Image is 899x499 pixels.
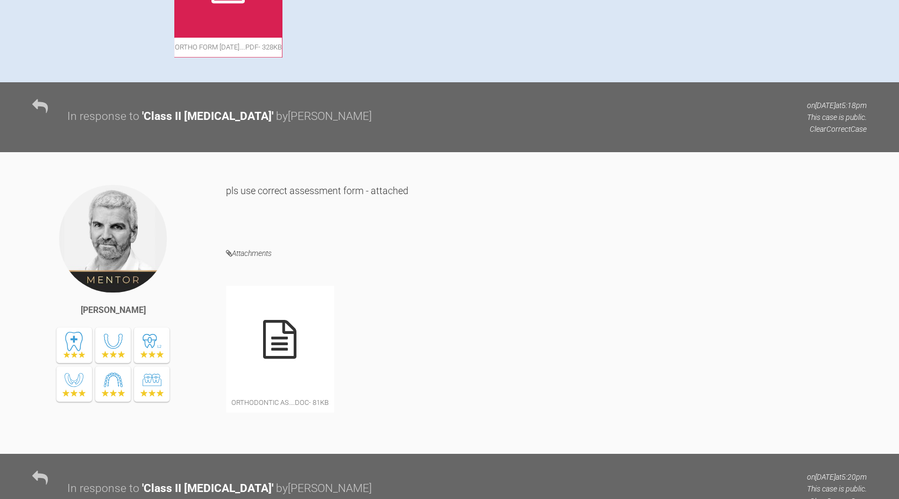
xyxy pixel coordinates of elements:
div: ' Class II [MEDICAL_DATA] ' [142,108,273,126]
div: [PERSON_NAME] [81,303,146,317]
span: Ortho form [DATE]….pdf - 328KB [174,38,282,56]
div: In response to [67,480,139,498]
img: Ross Hobson [58,184,168,294]
p: on [DATE] at 5:18pm [807,99,867,111]
div: by [PERSON_NAME] [276,480,372,498]
p: This case is public. [807,483,867,495]
div: by [PERSON_NAME] [276,108,372,126]
span: orthodontic As….doc - 81KB [226,393,334,412]
p: ClearCorrect Case [807,123,867,135]
p: on [DATE] at 5:20pm [807,471,867,483]
div: ' Class II [MEDICAL_DATA] ' [142,480,273,498]
div: In response to [67,108,139,126]
div: pls use correct assessment form - attached [226,184,867,231]
h4: Attachments [226,247,867,260]
p: This case is public. [807,111,867,123]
